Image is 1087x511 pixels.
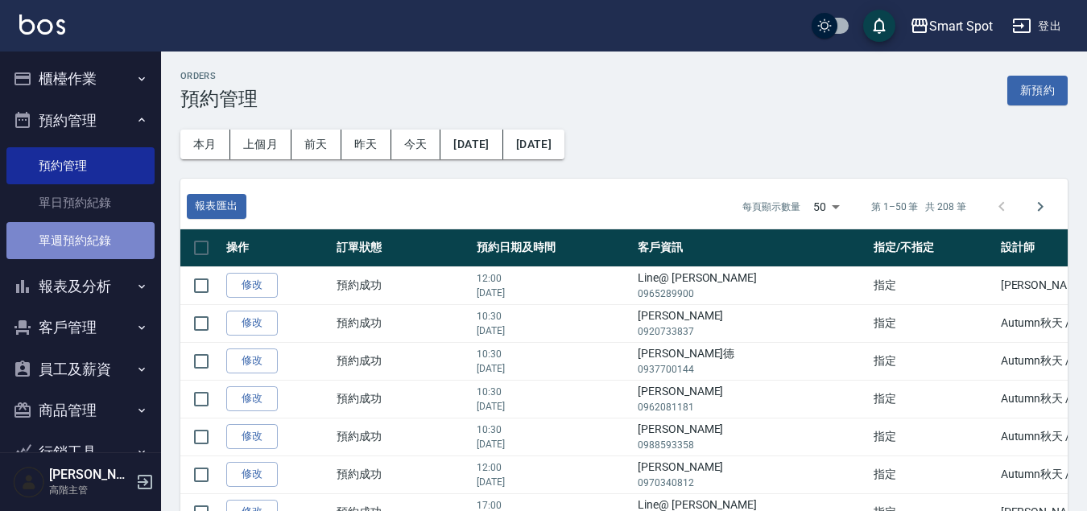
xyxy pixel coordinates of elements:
[870,229,996,267] th: 指定/不指定
[6,100,155,142] button: 預約管理
[807,185,845,229] div: 50
[180,88,258,110] h3: 預約管理
[477,399,630,414] p: [DATE]
[6,266,155,307] button: 報表及分析
[226,273,278,298] a: 修改
[226,348,278,373] a: 修改
[6,184,155,221] a: 單日預約紀錄
[863,10,895,42] button: save
[187,194,246,219] button: 報表匯出
[6,147,155,184] a: 預約管理
[6,348,155,390] button: 員工及薪資
[440,130,502,159] button: [DATE]
[477,361,630,376] p: [DATE]
[634,266,870,304] td: Line@ [PERSON_NAME]
[477,286,630,300] p: [DATE]
[49,467,131,483] h5: [PERSON_NAME]
[6,222,155,259] a: 單週預約紀錄
[1007,76,1068,105] button: 新預約
[477,271,630,286] p: 12:00
[222,229,333,267] th: 操作
[742,200,800,214] p: 每頁顯示數量
[477,437,630,451] p: [DATE]
[634,380,870,418] td: [PERSON_NAME]
[870,455,996,493] td: 指定
[6,307,155,348] button: 客戶管理
[477,323,630,338] p: [DATE]
[870,418,996,455] td: 指定
[638,400,866,414] p: 0962081181
[333,380,473,418] td: 預約成功
[634,229,870,267] th: 客戶資訊
[477,347,630,361] p: 10:30
[477,422,630,437] p: 10:30
[634,342,870,380] td: [PERSON_NAME]德
[477,460,630,475] p: 12:00
[477,385,630,399] p: 10:30
[871,200,966,214] p: 第 1–50 筆 共 208 筆
[226,424,278,449] a: 修改
[291,130,341,159] button: 前天
[391,130,441,159] button: 今天
[634,418,870,455] td: [PERSON_NAME]
[638,438,866,452] p: 0988593358
[333,418,473,455] td: 預約成功
[870,304,996,342] td: 指定
[230,130,291,159] button: 上個月
[634,304,870,342] td: [PERSON_NAME]
[634,455,870,493] td: [PERSON_NAME]
[333,304,473,342] td: 預約成功
[341,130,391,159] button: 昨天
[19,14,65,35] img: Logo
[333,229,473,267] th: 訂單狀態
[333,455,473,493] td: 預約成功
[226,386,278,411] a: 修改
[903,10,1000,43] button: Smart Spot
[6,389,155,431] button: 商品管理
[1006,11,1068,41] button: 登出
[870,266,996,304] td: 指定
[473,229,634,267] th: 預約日期及時間
[180,130,230,159] button: 本月
[13,466,45,498] img: Person
[226,311,278,336] a: 修改
[333,342,473,380] td: 預約成功
[226,462,278,487] a: 修改
[929,16,994,36] div: Smart Spot
[1007,82,1068,97] a: 新預約
[180,71,258,81] h2: Orders
[477,309,630,323] p: 10:30
[1021,188,1060,226] button: Go to next page
[6,58,155,100] button: 櫃檯作業
[477,475,630,489] p: [DATE]
[638,362,866,377] p: 0937700144
[638,324,866,339] p: 0920733837
[333,266,473,304] td: 預約成功
[503,130,564,159] button: [DATE]
[49,483,131,497] p: 高階主管
[870,380,996,418] td: 指定
[6,431,155,473] button: 行銷工具
[638,476,866,490] p: 0970340812
[870,342,996,380] td: 指定
[638,286,866,301] p: 0965289900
